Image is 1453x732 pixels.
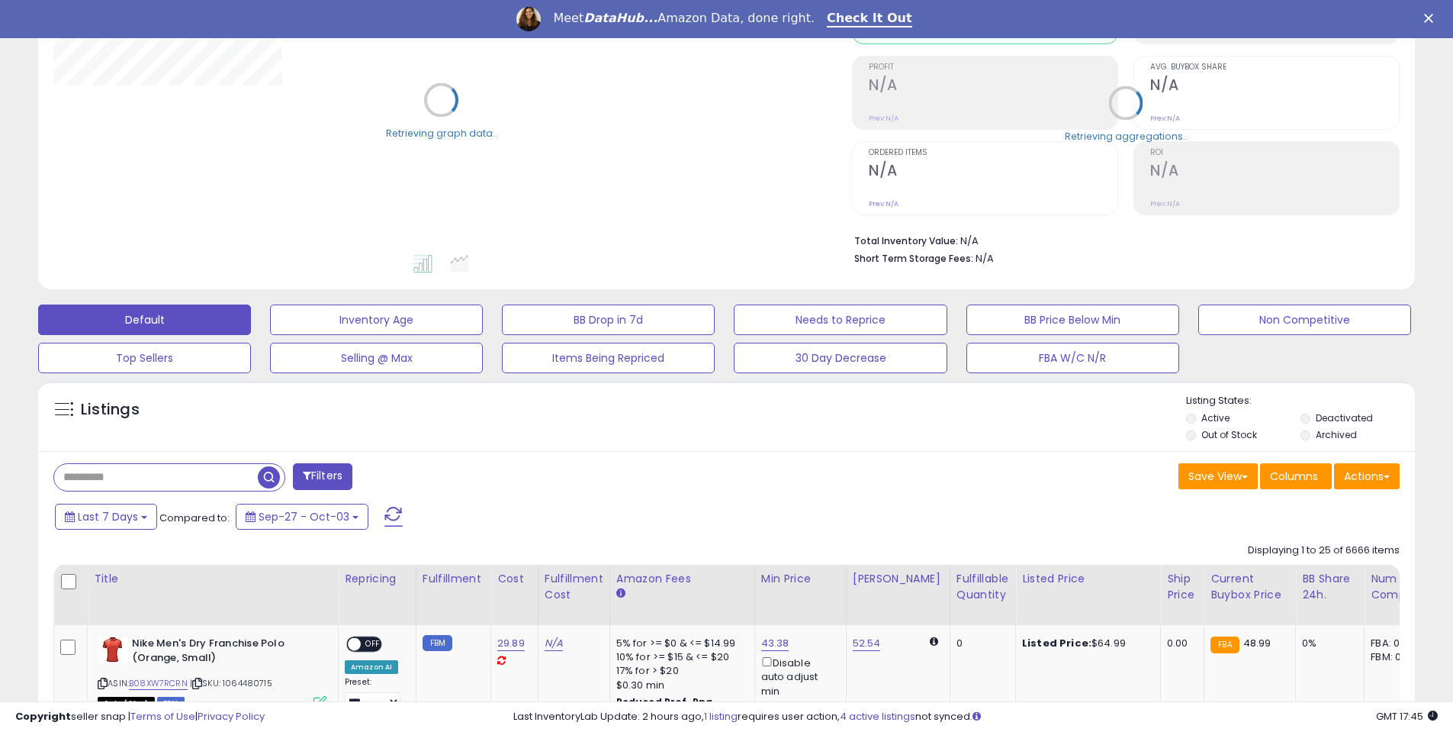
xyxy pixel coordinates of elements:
small: FBM [423,635,452,651]
a: 4 active listings [840,709,915,724]
div: [PERSON_NAME] [853,571,943,587]
label: Active [1201,411,1230,424]
button: BB Price Below Min [966,305,1179,335]
a: Check It Out [827,11,912,27]
div: Fulfillment [423,571,484,587]
button: 30 Day Decrease [734,343,947,373]
label: Deactivated [1316,411,1373,424]
div: $0.30 min [616,679,743,692]
button: Items Being Repriced [502,343,715,373]
div: Close [1424,14,1439,23]
button: FBA W/C N/R [966,343,1179,373]
small: FBA [1210,637,1239,653]
button: Actions [1334,463,1400,489]
div: 0% [1302,637,1352,650]
div: Amazon AI [345,660,398,674]
span: 48.99 [1243,636,1271,650]
div: Last InventoryLab Update: 2 hours ago, requires user action, not synced. [513,710,1438,724]
button: Top Sellers [38,343,251,373]
label: Archived [1316,428,1357,441]
button: Selling @ Max [270,343,483,373]
div: Retrieving aggregations.. [1065,129,1188,143]
span: Sep-27 - Oct-03 [259,509,349,524]
div: Current Buybox Price [1210,571,1289,603]
a: 1 listing [704,709,738,724]
button: Last 7 Days [55,504,157,530]
button: Needs to Reprice [734,305,947,335]
div: Cost [497,571,532,587]
button: Save View [1178,463,1258,489]
label: Out of Stock [1201,428,1257,441]
a: B08XW7RCRN [129,677,188,690]
div: FBA: 0 [1371,637,1421,650]
a: 43.38 [761,636,789,651]
span: Columns [1270,469,1318,484]
h5: Listings [81,399,140,421]
div: Amazon Fees [616,571,748,587]
a: 29.89 [497,636,525,651]
p: Listing States: [1186,394,1415,408]
div: seller snap | | [15,710,265,724]
div: Disable auto adjust min [761,654,834,698]
div: Min Price [761,571,840,587]
div: 5% for >= $0 & <= $14.99 [616,637,743,650]
strong: Copyright [15,709,71,724]
div: BB Share 24h. [1302,571,1358,603]
div: 10% for >= $15 & <= $20 [616,650,743,664]
small: Amazon Fees. [616,587,625,601]
span: Last 7 Days [78,509,138,524]
span: Compared to: [159,511,230,525]
div: Preset: [345,677,404,711]
div: Displaying 1 to 25 of 6666 items [1248,543,1400,558]
div: 0.00 [1167,637,1192,650]
span: 2025-10-11 17:45 GMT [1376,709,1438,724]
div: Repricing [345,571,410,587]
button: Inventory Age [270,305,483,335]
b: Listed Price: [1022,636,1091,650]
span: OFF [361,638,385,651]
button: Columns [1260,463,1332,489]
div: Retrieving graph data.. [386,126,497,140]
div: Num of Comp. [1371,571,1426,603]
button: Filters [293,463,352,490]
a: Terms of Use [130,709,195,724]
button: Default [38,305,251,335]
div: Fulfillment Cost [545,571,603,603]
div: Listed Price [1022,571,1154,587]
a: 52.54 [853,636,881,651]
button: BB Drop in 7d [502,305,715,335]
div: Title [94,571,332,587]
i: DataHub... [583,11,657,25]
div: Meet Amazon Data, done right. [553,11,815,26]
div: Fulfillable Quantity [956,571,1009,603]
span: | SKU: 1064480715 [190,677,272,689]
button: Non Competitive [1198,305,1411,335]
img: Profile image for Georgie [516,7,541,31]
div: 17% for > $20 [616,664,743,678]
div: ASIN: [98,637,326,708]
a: Privacy Policy [198,709,265,724]
div: $64.99 [1022,637,1149,650]
img: 31Scrgvv1JL._SL40_.jpg [98,637,128,663]
div: Ship Price [1167,571,1197,603]
div: FBM: 0 [1371,650,1421,664]
div: 0 [956,637,1004,650]
b: Nike Men's Dry Franchise Polo (Orange, Small) [132,637,317,669]
button: Sep-27 - Oct-03 [236,504,368,530]
a: N/A [545,636,563,651]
